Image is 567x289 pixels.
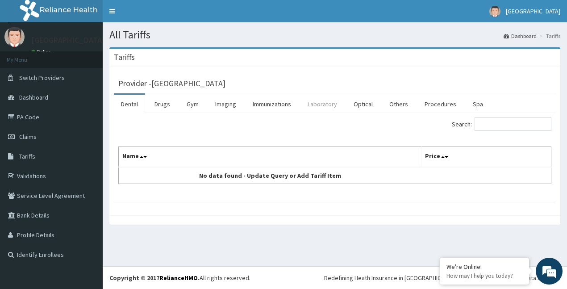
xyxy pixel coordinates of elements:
[324,273,560,282] div: Redefining Heath Insurance in [GEOGRAPHIC_DATA] using Telemedicine and Data Science!
[179,95,206,113] a: Gym
[300,95,344,113] a: Laboratory
[118,80,225,88] h3: Provider - [GEOGRAPHIC_DATA]
[538,32,560,40] li: Tariffs
[147,95,177,113] a: Drugs
[504,32,537,40] a: Dashboard
[31,49,53,55] a: Online
[466,95,490,113] a: Spa
[19,93,48,101] span: Dashboard
[19,152,35,160] span: Tariffs
[489,6,500,17] img: User Image
[4,27,25,47] img: User Image
[446,272,522,280] p: How may I help you today?
[506,7,560,15] span: [GEOGRAPHIC_DATA]
[114,53,135,61] h3: Tariffs
[208,95,243,113] a: Imaging
[119,167,421,184] td: No data found - Update Query or Add Tariff Item
[159,274,198,282] a: RelianceHMO
[19,74,65,82] span: Switch Providers
[31,36,105,44] p: [GEOGRAPHIC_DATA]
[417,95,463,113] a: Procedures
[246,95,298,113] a: Immunizations
[103,266,567,289] footer: All rights reserved.
[346,95,380,113] a: Optical
[109,29,560,41] h1: All Tariffs
[446,263,522,271] div: We're Online!
[421,147,551,168] th: Price
[119,147,421,168] th: Name
[114,95,145,113] a: Dental
[109,274,200,282] strong: Copyright © 2017 .
[452,117,551,131] label: Search:
[19,133,37,141] span: Claims
[475,117,551,131] input: Search:
[382,95,415,113] a: Others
